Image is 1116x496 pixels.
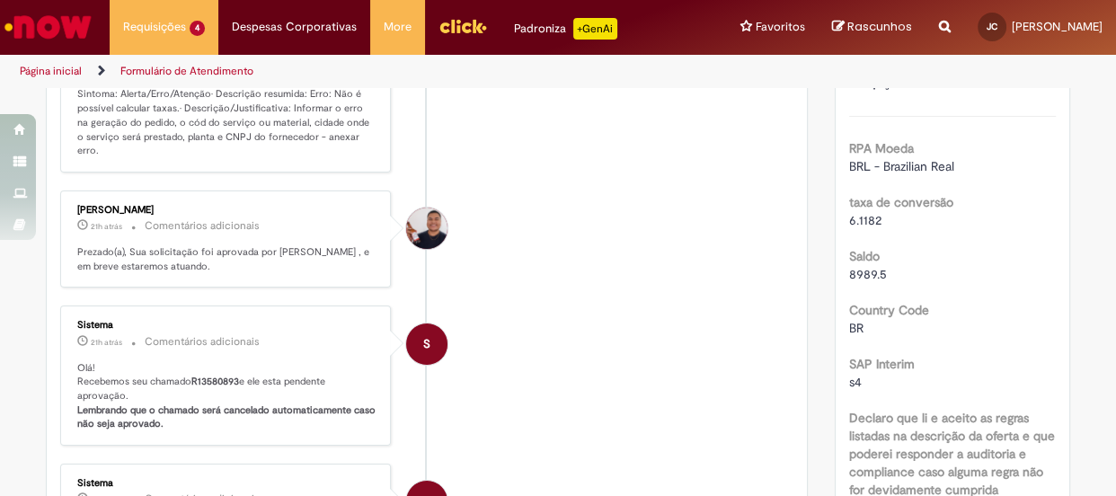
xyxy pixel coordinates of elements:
[423,323,430,366] span: S
[123,18,186,36] span: Requisições
[847,18,912,35] span: Rascunhos
[232,18,357,36] span: Despesas Corporativas
[384,18,412,36] span: More
[849,194,953,210] b: taxa de conversão
[849,212,881,228] span: 6.1182
[91,337,122,348] time: 30/09/2025 11:29:01
[120,64,253,78] a: Formulário de Atendimento
[77,361,376,432] p: Olá! Recebemos seu chamado e ele esta pendente aprovação.
[849,140,914,156] b: RPA Moeda
[190,21,205,36] span: 4
[91,221,122,232] span: 21h atrás
[145,218,260,234] small: Comentários adicionais
[832,19,912,36] a: Rascunhos
[1012,19,1103,34] span: [PERSON_NAME]
[191,375,239,388] b: R13580893
[573,18,617,40] p: +GenAi
[77,245,376,273] p: Prezado(a), Sua solicitação foi aprovada por [PERSON_NAME] , e em breve estaremos atuando.
[77,205,376,216] div: [PERSON_NAME]
[91,221,122,232] time: 30/09/2025 11:35:33
[77,403,378,431] b: Lembrando que o chamado será cancelado automaticamente caso não seja aprovado.
[849,374,862,390] span: s4
[145,334,260,350] small: Comentários adicionais
[77,478,376,489] div: Sistema
[849,320,864,336] span: BR
[849,266,887,282] span: 8989.5
[438,13,487,40] img: click_logo_yellow_360x200.png
[756,18,805,36] span: Favoritos
[849,248,880,264] b: Saldo
[849,158,954,174] span: BRL - Brazilian Real
[406,323,447,365] div: System
[2,9,94,45] img: ServiceNow
[77,320,376,331] div: Sistema
[849,302,929,318] b: Country Code
[987,21,997,32] span: JC
[91,337,122,348] span: 21h atrás
[514,18,617,40] div: Padroniza
[13,55,731,88] ul: Trilhas de página
[20,64,82,78] a: Página inicial
[849,356,915,372] b: SAP Interim
[406,208,447,249] div: Gabriel Vinicius Urias Santos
